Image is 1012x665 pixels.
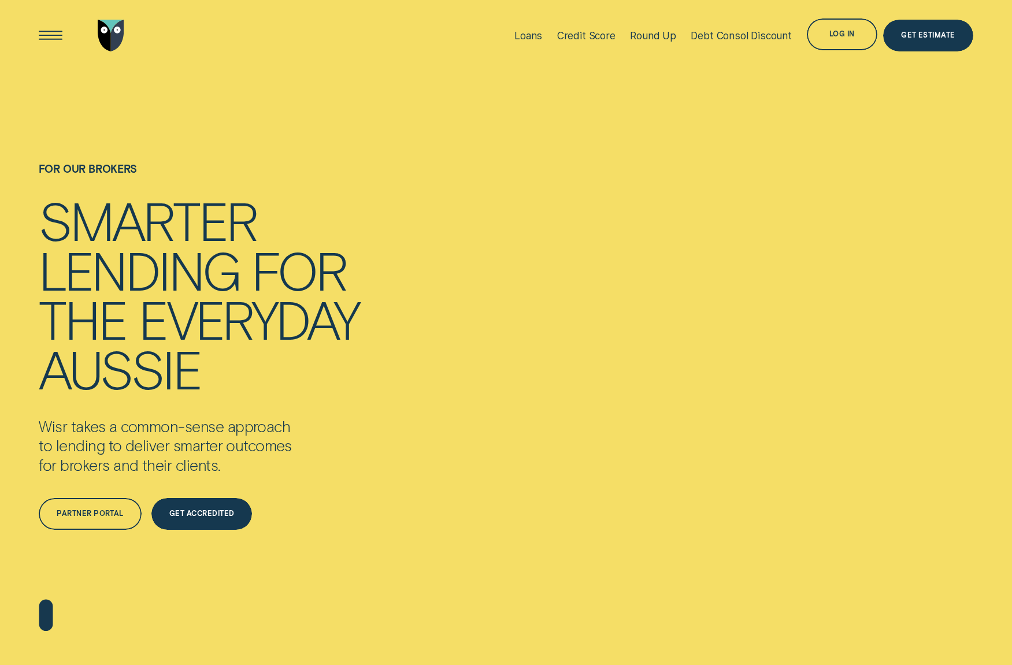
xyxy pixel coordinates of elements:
a: Partner Portal [39,498,141,530]
div: Aussie [39,344,201,393]
h1: For Our Brokers [39,163,358,195]
a: Get Accredited [151,498,252,530]
div: Debt Consol Discount [691,29,792,42]
img: Wisr [98,20,124,51]
h4: Smarter lending for the everyday Aussie [39,195,358,393]
div: Credit Score [557,29,616,42]
div: lending [39,245,239,295]
p: Wisr takes a common-sense approach to lending to deliver smarter outcomes for brokers and their c... [39,417,346,474]
button: Open Menu [35,20,66,51]
div: Loans [514,29,542,42]
div: Round Up [630,29,676,42]
div: for [251,245,346,295]
div: the [39,294,127,344]
div: everyday [139,294,359,344]
div: Smarter [39,195,256,245]
button: Log in [807,18,878,50]
a: Get Estimate [883,20,973,51]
